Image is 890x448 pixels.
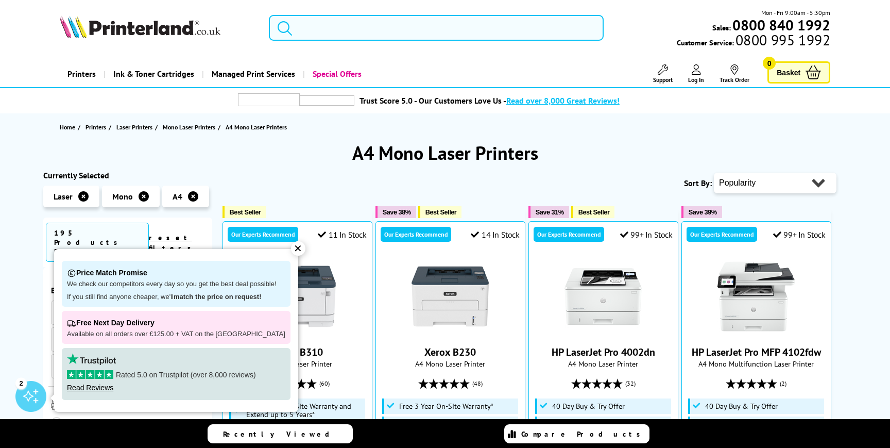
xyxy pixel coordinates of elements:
a: HP LaserJet Pro MFP 4102fdw [692,345,821,359]
a: HP LaserJet Pro 4002dn [564,327,642,337]
span: Save 39% [689,208,717,216]
span: (48) [472,374,483,393]
p: Free Next Day Delivery [67,316,285,330]
a: Track Order [720,64,749,84]
span: (60) [319,374,330,393]
span: Brand [51,285,204,295]
span: 40 Day Buy & Try Offer [552,402,625,410]
img: Xerox B230 [412,258,489,335]
div: Our Experts Recommend [228,227,298,242]
img: Category [51,400,61,410]
div: 11 In Stock [318,229,366,240]
img: HP LaserJet Pro 4002dn [564,258,642,335]
p: Price Match Promise [67,266,285,280]
div: Our Experts Recommend [381,227,451,242]
a: Mono Laser Printers [163,122,218,132]
a: Special Offers [303,61,369,87]
button: Best Seller [222,206,266,218]
p: If you still find anyone cheaper, we'll [67,293,285,302]
a: Compare Products [504,424,649,443]
span: Printers [85,122,106,132]
h1: A4 Mono Laser Printers [43,141,847,165]
a: Trust Score 5.0 - Our Customers Love Us -Read over 8,000 Great Reviews! [360,95,620,106]
div: 99+ In Stock [620,229,673,240]
a: Home [60,122,78,132]
button: Save 31% [528,206,569,218]
a: Log In [688,64,704,84]
img: trustpilot rating [67,353,116,365]
span: 195 Products Found [46,223,149,262]
div: Currently Selected [43,170,212,180]
b: 0800 840 1992 [732,15,830,35]
span: Ink & Toner Cartridges [113,61,194,87]
div: 14 In Stock [471,229,519,240]
a: Xerox B230 [424,345,476,359]
a: Read Reviews [67,384,113,392]
div: Our Experts Recommend [687,227,757,242]
a: 0800 840 1992 [731,20,830,30]
img: stars-5.svg [67,370,113,379]
span: Mon - Fri 9:00am - 5:30pm [761,8,830,18]
span: Basket [777,65,800,79]
div: 2 [15,377,27,389]
span: A4 [173,191,182,202]
span: 0800 995 1992 [734,35,830,45]
a: Printerland Logo [60,15,256,40]
a: Managed Print Services [202,61,303,87]
span: Best Seller [230,208,261,216]
div: Our Experts Recommend [534,227,604,242]
span: Save 31% [536,208,564,216]
span: A4 Mono Laser Printer [534,359,673,369]
div: 99+ In Stock [773,229,826,240]
a: Printers [85,122,109,132]
button: Best Seller [418,206,462,218]
a: HP LaserJet Pro MFP 4102fdw [717,327,795,337]
span: Compare Products [521,429,646,439]
span: (2) [780,374,786,393]
span: Mono Laser Printers [163,122,215,132]
img: Printerland Logo [60,15,220,38]
span: Laser Printers [116,122,152,132]
span: 0 [763,57,776,70]
a: Recently Viewed [208,424,353,443]
a: reset filters [149,233,197,253]
p: Available on all orders over £125.00 + VAT on the [GEOGRAPHIC_DATA] [67,330,285,339]
span: Log In [688,76,704,84]
a: Xerox B230 [412,327,489,337]
span: Save 38% [383,208,411,216]
span: A4 Mono Laser Printer [381,359,520,369]
a: Basket 0 [767,61,830,84]
a: Support [653,64,673,84]
a: Ink & Toner Cartridges [104,61,202,87]
div: ✕ [291,241,305,256]
a: HP LaserJet Pro 4002dn [552,345,655,359]
span: A4 Mono Multifunction Laser Printer [687,359,826,369]
span: Sort By: [684,178,712,188]
button: Save 38% [375,206,416,218]
span: Customer Service: [677,35,830,47]
button: Best Seller [571,206,615,218]
span: Sales: [712,23,731,32]
a: Printers [60,61,104,87]
span: (32) [625,374,636,393]
a: Print Only [51,417,128,440]
span: 40 Day Buy & Try Offer [705,402,778,410]
span: Read over 8,000 Great Reviews! [506,95,620,106]
span: Free 3 Year On-Site Warranty* [399,402,493,410]
a: Laser Printers [116,122,155,132]
p: Rated 5.0 on Trustpilot (over 8,000 reviews) [67,370,285,379]
img: trustpilot rating [300,95,354,106]
span: Best Seller [578,208,610,216]
span: Free 3 Year On-Site Warranty and Extend up to 5 Years* [246,402,363,419]
span: Best Seller [425,208,457,216]
span: Recently Viewed [223,429,340,439]
span: Mono [112,191,133,202]
img: trustpilot rating [238,93,300,106]
span: Support [653,76,673,84]
span: A4 Mono Laser Printers [226,123,287,131]
strong: match the price on request! [174,293,261,301]
p: We check our competitors every day so you get the best deal possible! [67,280,285,289]
span: Laser [54,191,73,202]
img: HP LaserJet Pro MFP 4102fdw [717,258,795,335]
button: Save 39% [681,206,722,218]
